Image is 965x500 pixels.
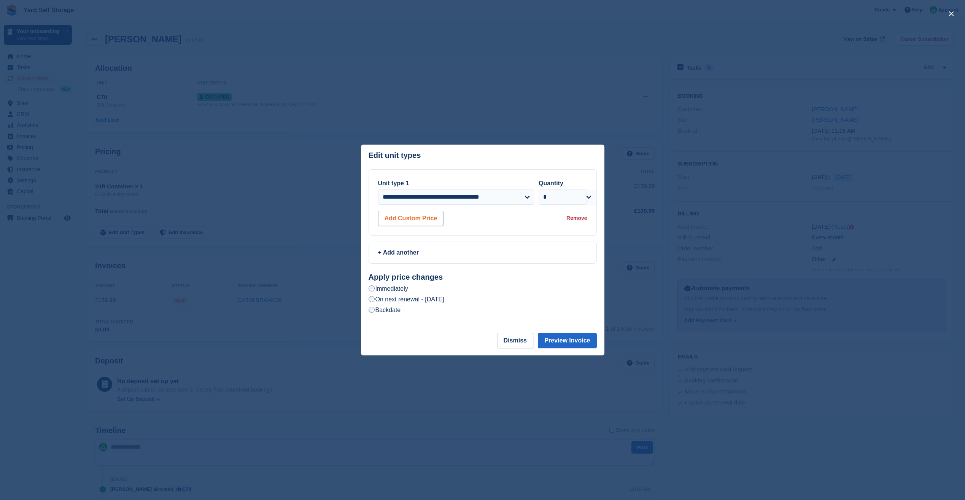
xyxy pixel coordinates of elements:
[369,295,444,303] label: On next renewal - [DATE]
[378,180,409,186] label: Unit type 1
[369,151,421,160] p: Edit unit types
[538,333,596,348] button: Preview Invoice
[369,307,375,313] input: Backdate
[945,8,957,20] button: close
[369,285,375,291] input: Immediately
[369,306,401,314] label: Backdate
[369,296,375,302] input: On next renewal - [DATE]
[369,242,597,264] a: + Add another
[539,180,563,186] label: Quantity
[378,211,444,226] button: Add Custom Price
[369,273,443,281] strong: Apply price changes
[497,333,533,348] button: Dismiss
[369,285,408,293] label: Immediately
[566,214,587,222] div: Remove
[378,248,587,257] div: + Add another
